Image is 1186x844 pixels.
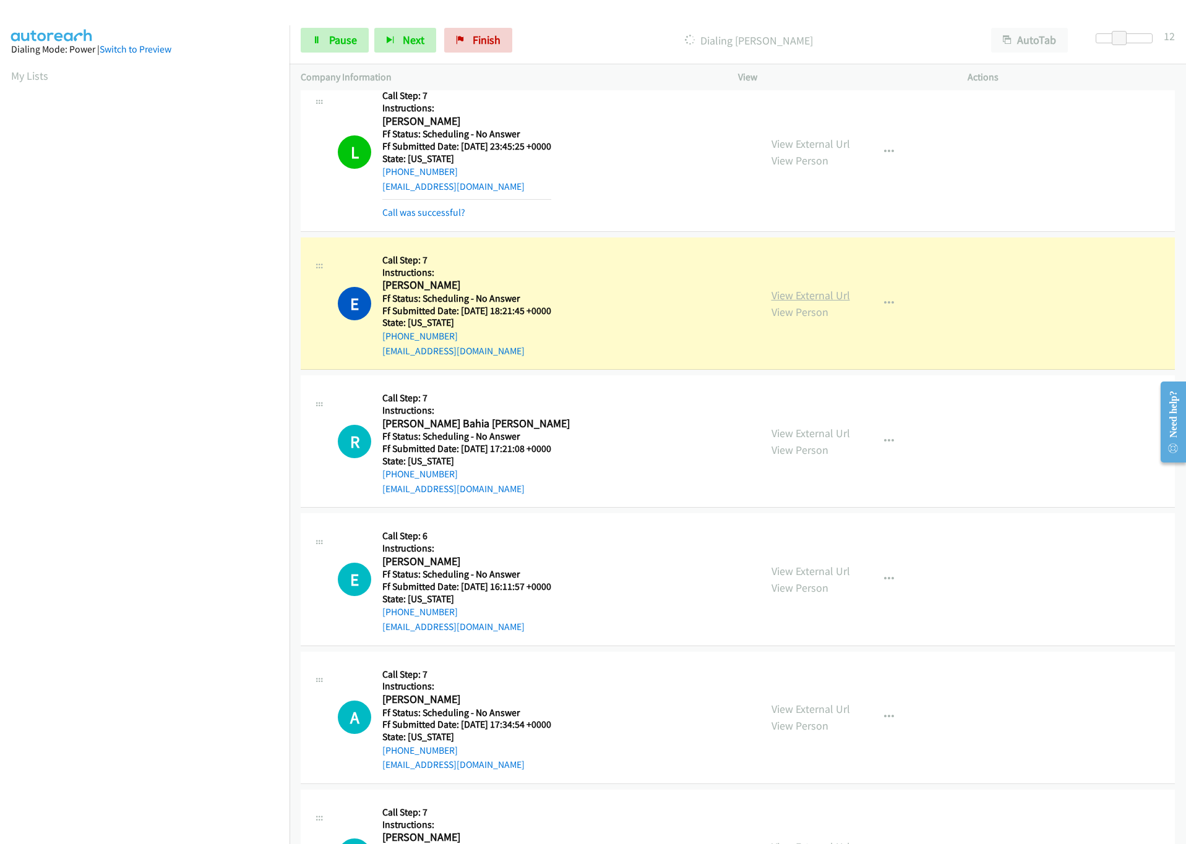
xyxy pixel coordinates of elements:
[338,563,371,596] div: The call is yet to be attempted
[382,593,551,605] h5: State: [US_STATE]
[382,819,551,831] h5: Instructions:
[382,718,551,731] h5: Ff Submitted Date: [DATE] 17:34:54 +0000
[991,28,1068,53] button: AutoTab
[382,153,551,165] h5: State: [US_STATE]
[771,702,850,716] a: View External Url
[382,568,551,581] h5: Ff Status: Scheduling - No Answer
[382,443,570,455] h5: Ff Submitted Date: [DATE] 17:21:08 +0000
[1151,373,1186,471] iframe: Resource Center
[771,426,850,440] a: View External Url
[338,563,371,596] h1: E
[382,166,458,177] a: [PHONE_NUMBER]
[382,668,551,681] h5: Call Step: 7
[771,153,828,168] a: View Person
[968,70,1175,85] p: Actions
[444,28,512,53] a: Finish
[771,288,850,302] a: View External Url
[382,140,551,153] h5: Ff Submitted Date: [DATE] 23:45:25 +0000
[382,404,570,417] h5: Instructions:
[382,744,458,756] a: [PHONE_NUMBER]
[1164,28,1175,45] div: 12
[382,530,551,542] h5: Call Step: 6
[382,102,551,114] h5: Instructions:
[382,278,551,292] h2: [PERSON_NAME]
[382,90,551,102] h5: Call Step: 7
[382,759,525,770] a: [EMAIL_ADDRESS][DOMAIN_NAME]
[382,317,551,329] h5: State: [US_STATE]
[301,70,716,85] p: Company Information
[382,266,551,279] h5: Instructions:
[382,581,551,593] h5: Ff Submitted Date: [DATE] 16:11:57 +0000
[382,621,525,633] a: [EMAIL_ADDRESS][DOMAIN_NAME]
[382,392,570,404] h5: Call Step: 7
[382,542,551,555] h5: Instructions:
[338,425,371,458] div: The call is yet to be attempted
[403,33,424,47] span: Next
[771,443,828,457] a: View Person
[382,455,570,467] h5: State: [US_STATE]
[338,701,371,734] h1: A
[11,95,290,683] iframe: Dialpad
[771,305,828,319] a: View Person
[11,69,48,83] a: My Lists
[382,114,551,129] h2: [PERSON_NAME]
[382,606,458,618] a: [PHONE_NUMBER]
[382,731,551,743] h5: State: [US_STATE]
[382,806,551,819] h5: Call Step: 7
[382,254,551,266] h5: Call Step: 7
[382,680,551,693] h5: Instructions:
[771,137,850,151] a: View External Url
[301,28,369,53] a: Pause
[382,330,458,342] a: [PHONE_NUMBER]
[473,33,501,47] span: Finish
[382,693,551,707] h2: [PERSON_NAME]
[382,305,551,317] h5: Ff Submitted Date: [DATE] 18:21:45 +0000
[382,468,458,480] a: [PHONE_NUMBER]
[382,555,551,569] h2: [PERSON_NAME]
[738,70,945,85] p: View
[382,292,551,305] h5: Ff Status: Scheduling - No Answer
[382,417,570,431] h2: [PERSON_NAME] Bahia [PERSON_NAME]
[338,287,371,320] h1: E
[771,581,828,595] a: View Person
[382,430,570,443] h5: Ff Status: Scheduling - No Answer
[529,32,969,49] p: Dialing [PERSON_NAME]
[771,718,828,733] a: View Person
[382,207,465,218] a: Call was successful?
[338,701,371,734] div: The call is yet to be attempted
[100,43,171,55] a: Switch to Preview
[382,483,525,495] a: [EMAIL_ADDRESS][DOMAIN_NAME]
[382,181,525,192] a: [EMAIL_ADDRESS][DOMAIN_NAME]
[329,33,357,47] span: Pause
[11,42,278,57] div: Dialing Mode: Power |
[382,128,551,140] h5: Ff Status: Scheduling - No Answer
[338,135,371,169] h1: L
[382,345,525,357] a: [EMAIL_ADDRESS][DOMAIN_NAME]
[771,564,850,578] a: View External Url
[374,28,436,53] button: Next
[382,707,551,719] h5: Ff Status: Scheduling - No Answer
[338,425,371,458] h1: R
